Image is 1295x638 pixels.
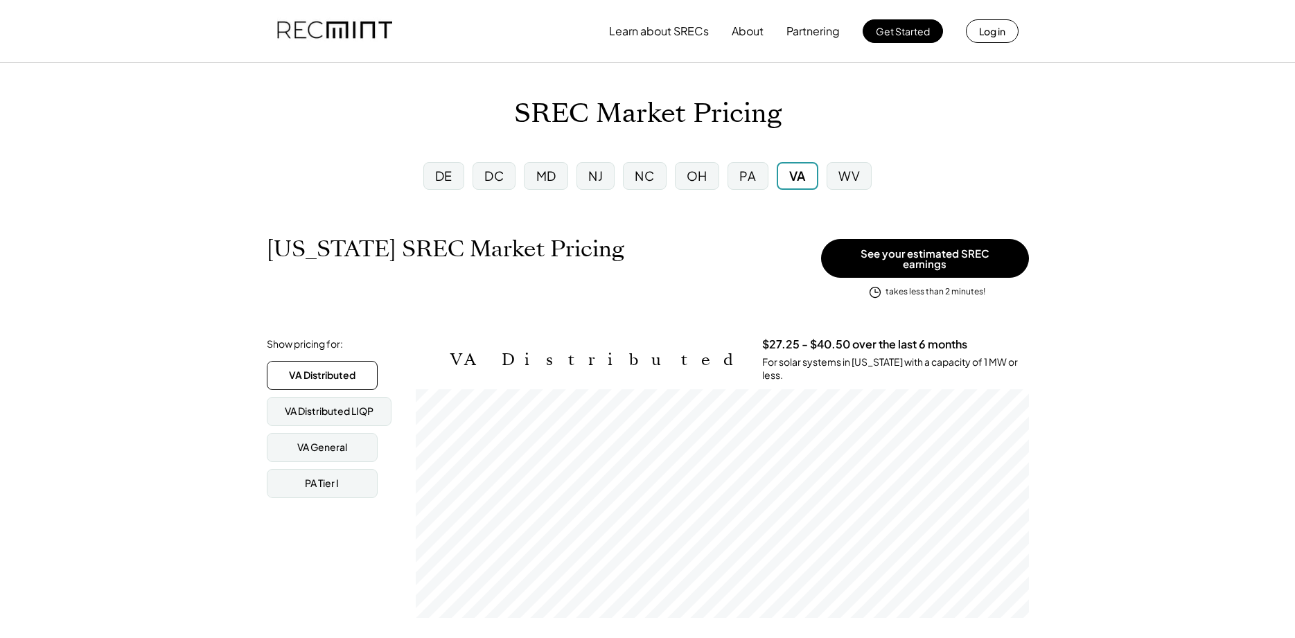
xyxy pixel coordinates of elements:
h3: $27.25 - $40.50 over the last 6 months [762,337,967,352]
div: DE [435,167,452,184]
div: VA General [297,441,347,454]
div: Show pricing for: [267,337,343,351]
h2: VA Distributed [450,350,741,370]
h1: [US_STATE] SREC Market Pricing [267,236,624,263]
div: DC [484,167,504,184]
button: Log in [966,19,1019,43]
div: PA Tier I [305,477,339,490]
h1: SREC Market Pricing [514,98,782,130]
div: MD [536,167,556,184]
div: VA Distributed [289,369,355,382]
button: About [732,17,764,45]
div: For solar systems in [US_STATE] with a capacity of 1 MW or less. [762,355,1029,382]
img: recmint-logotype%403x.png [277,8,392,55]
button: Get Started [863,19,943,43]
button: Partnering [786,17,840,45]
div: VA Distributed LIQP [285,405,373,418]
div: VA [789,167,806,184]
div: takes less than 2 minutes! [886,286,985,298]
div: NC [635,167,654,184]
div: WV [838,167,860,184]
button: See your estimated SREC earnings [821,239,1029,278]
div: PA [739,167,756,184]
div: NJ [588,167,603,184]
div: OH [687,167,707,184]
button: Learn about SRECs [609,17,709,45]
